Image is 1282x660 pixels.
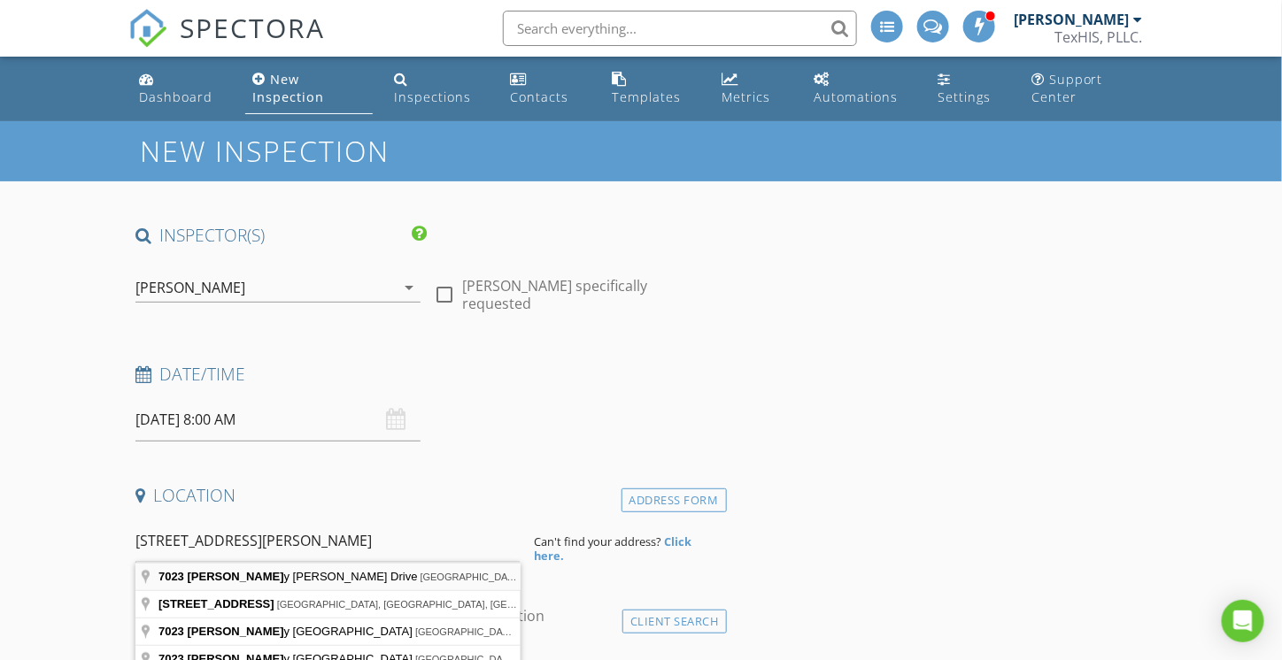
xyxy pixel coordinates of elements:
div: Support Center [1031,71,1103,105]
a: Support Center [1024,64,1150,114]
div: TexHIS, PLLC. [1054,28,1142,46]
span: [GEOGRAPHIC_DATA], [GEOGRAPHIC_DATA], [GEOGRAPHIC_DATA] [421,572,736,582]
input: Select date [135,398,421,441]
input: Search everything... [503,11,857,46]
div: Dashboard [139,88,212,105]
div: Templates [612,88,681,105]
span: [GEOGRAPHIC_DATA], [GEOGRAPHIC_DATA], [GEOGRAPHIC_DATA] [277,599,592,610]
div: Inspections [394,88,471,105]
a: Dashboard [132,64,231,114]
div: Settings [938,88,992,105]
div: Client Search [622,610,727,633]
span: SPECTORA [180,9,325,46]
span: y [GEOGRAPHIC_DATA] [158,625,415,638]
span: [PERSON_NAME] [188,625,284,638]
a: Settings [931,64,1010,114]
span: y [PERSON_NAME] Drive [158,570,421,583]
span: [PERSON_NAME] [188,570,284,583]
i: arrow_drop_down [399,277,421,298]
div: Automations [814,88,898,105]
input: Address Search [135,519,520,563]
a: Metrics [714,64,792,114]
span: 7023 [158,625,184,638]
span: [GEOGRAPHIC_DATA], [GEOGRAPHIC_DATA], [GEOGRAPHIC_DATA] [415,626,730,637]
a: Templates [605,64,700,114]
div: [PERSON_NAME] [1014,11,1129,28]
div: Metrics [722,88,770,105]
h4: INSPECTOR(S) [135,224,428,247]
a: Inspections [387,64,489,114]
h4: Date/Time [135,363,720,386]
a: Contacts [504,64,591,114]
a: Automations (Advanced) [807,64,917,114]
label: [PERSON_NAME] specifically requested [463,277,720,312]
span: [STREET_ADDRESS] [158,597,274,610]
h4: Location [135,484,720,507]
img: The Best Home Inspection Software - Spectora [128,9,167,48]
h1: New Inspection [140,135,532,166]
div: Contacts [511,88,569,105]
div: [PERSON_NAME] [135,280,245,295]
div: Address Form [622,488,727,512]
div: New Inspection [252,71,324,105]
div: Open Intercom Messenger [1222,600,1264,642]
a: SPECTORA [128,24,325,61]
span: Can't find your address? [534,533,661,549]
strong: Click here. [534,533,691,564]
a: New Inspection [245,64,373,114]
span: 7023 [158,570,184,583]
